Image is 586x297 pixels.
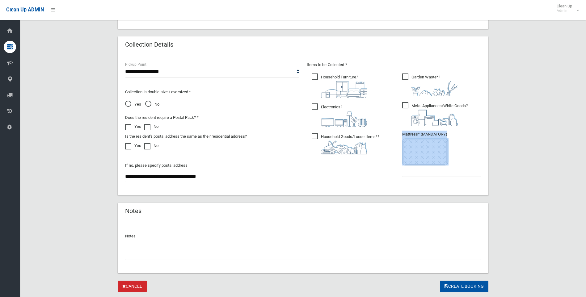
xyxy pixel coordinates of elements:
span: Clean Up [554,4,578,13]
img: e7408bece873d2c1783593a074e5cb2f.png [402,138,449,165]
img: 394712a680b73dbc3d2a6a3a7ffe5a07.png [321,111,367,127]
img: aa9efdbe659d29b613fca23ba79d85cb.png [321,81,367,98]
img: 4fd8a5c772b2c999c83690221e5242e0.png [411,81,458,96]
span: No [145,101,159,108]
i: ? [321,134,379,154]
header: Notes [118,205,149,217]
span: Yes [125,101,141,108]
label: No [144,142,158,149]
i: ? [411,75,458,96]
p: Collection is double size / oversized * [125,88,299,96]
i: ? [321,75,367,98]
label: No [144,123,158,130]
header: Collection Details [118,39,181,51]
span: Electronics [312,103,367,127]
i: ? [321,105,367,127]
small: Admin [557,8,572,13]
label: Does the resident require a Postal Pack? * [125,114,199,121]
span: Household Goods/Loose Items* [312,133,379,154]
span: Metal Appliances/White Goods [402,102,468,126]
span: Garden Waste* [402,73,458,96]
span: Mattress* (MANDATORY) [402,132,481,165]
img: b13cc3517677393f34c0a387616ef184.png [321,140,367,154]
img: 36c1b0289cb1767239cdd3de9e694f19.png [411,110,458,126]
label: Yes [125,142,141,149]
p: Items to be Collected * [307,61,481,69]
label: Yes [125,123,141,130]
button: Create Booking [440,281,488,292]
span: Household Furniture [312,73,367,98]
span: Clean Up ADMIN [6,7,44,13]
label: If no, please specify postal address [125,162,188,169]
i: ? [411,103,468,126]
label: Is the resident's postal address the same as their residential address? [125,133,247,140]
a: Cancel [118,281,147,292]
p: Notes [125,232,481,240]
